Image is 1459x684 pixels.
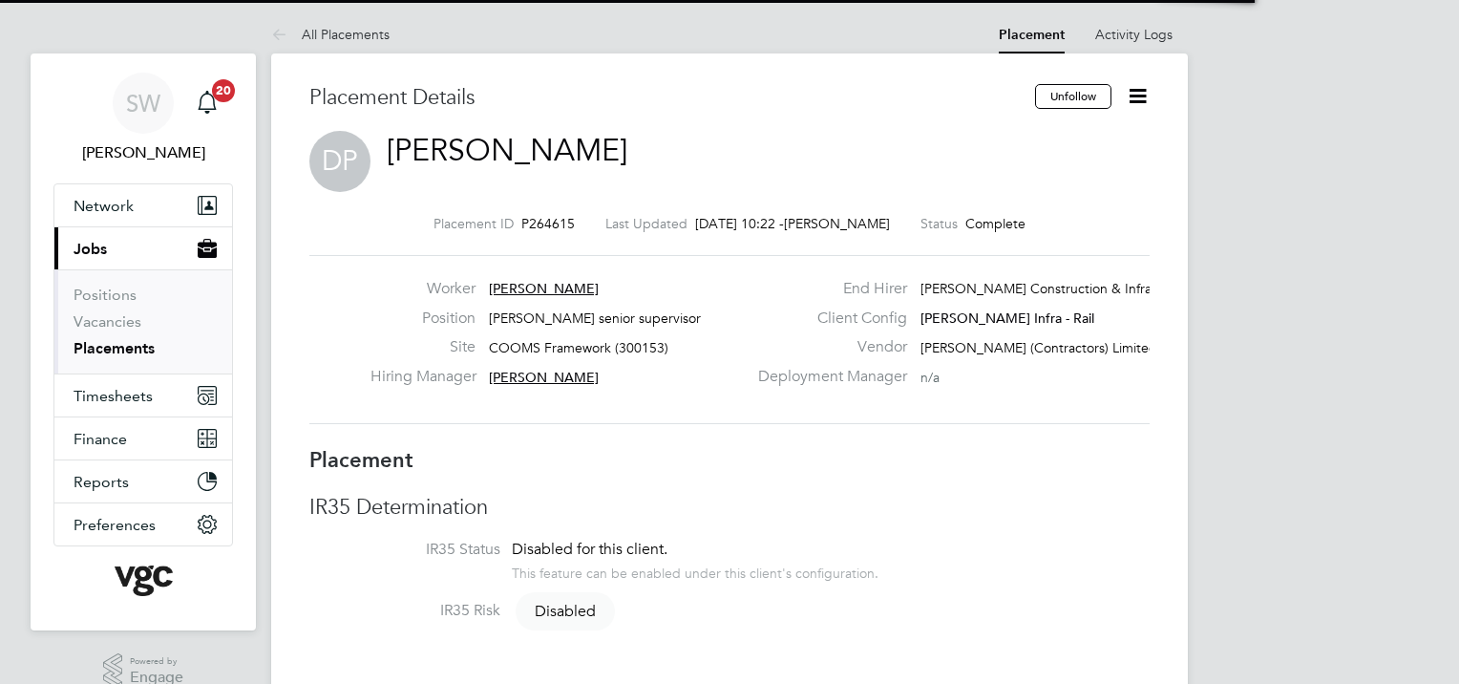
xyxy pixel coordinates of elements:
a: All Placements [271,26,390,43]
span: [DATE] 10:22 - [695,215,784,232]
img: vgcgroup-logo-retina.png [115,566,173,596]
span: 20 [212,79,235,102]
span: Jobs [74,240,107,258]
a: SW[PERSON_NAME] [53,73,233,164]
span: Disabled [516,592,615,631]
span: [PERSON_NAME] (Contractors) Limited [920,339,1157,356]
span: Reports [74,473,129,491]
a: Placements [74,339,155,357]
div: Jobs [54,269,232,374]
label: Last Updated [605,215,687,232]
a: Activity Logs [1095,26,1173,43]
a: [PERSON_NAME] [387,132,627,169]
label: Position [370,309,476,329]
button: Network [54,184,232,226]
a: Positions [74,286,137,304]
span: [PERSON_NAME] Construction & Infrast… [920,280,1175,297]
span: n/a [920,369,940,386]
h3: Placement Details [309,84,1021,112]
span: [PERSON_NAME] senior supervisor [489,310,701,327]
span: Preferences [74,516,156,534]
label: IR35 Status [309,540,500,560]
button: Unfollow [1035,84,1111,109]
span: [PERSON_NAME] [784,215,890,232]
label: Placement ID [433,215,514,232]
span: Simon Woodcock [53,141,233,164]
button: Reports [54,460,232,502]
button: Preferences [54,503,232,545]
span: SW [126,91,160,116]
label: End Hirer [747,279,907,299]
a: Placement [999,27,1065,43]
a: 20 [188,73,226,134]
label: IR35 Risk [309,601,500,621]
span: COOMS Framework (300153) [489,339,668,356]
b: Placement [309,447,413,473]
span: P264615 [521,215,575,232]
span: Finance [74,430,127,448]
button: Timesheets [54,374,232,417]
span: [PERSON_NAME] Infra - Rail [920,310,1094,327]
button: Finance [54,417,232,460]
label: Status [920,215,958,232]
label: Hiring Manager [370,367,476,387]
span: Network [74,197,134,215]
span: Disabled for this client. [512,540,667,559]
span: DP [309,131,370,192]
div: This feature can be enabled under this client's configuration. [512,560,878,582]
a: Go to home page [53,566,233,596]
span: Complete [965,215,1026,232]
label: Worker [370,279,476,299]
label: Client Config [747,309,907,329]
h3: IR35 Determination [309,494,1150,522]
a: Vacancies [74,312,141,331]
span: Timesheets [74,387,153,405]
label: Site [370,337,476,357]
nav: Main navigation [31,53,256,631]
span: Powered by [130,653,183,670]
label: Vendor [747,337,907,357]
button: Jobs [54,227,232,269]
label: Deployment Manager [747,367,907,387]
span: [PERSON_NAME] [489,280,599,297]
span: [PERSON_NAME] [489,369,599,386]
